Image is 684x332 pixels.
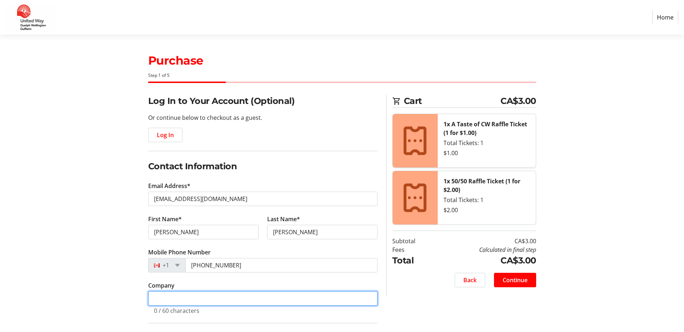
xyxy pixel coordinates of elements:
p: Or continue below to checkout as a guest. [148,113,378,122]
h2: Log In to Your Account (Optional) [148,95,378,108]
button: Log In [148,128,182,142]
span: Continue [503,276,528,284]
h1: Purchase [148,52,536,69]
label: Company [148,281,175,290]
button: Back [455,273,485,287]
strong: 1x 50/50 Raffle Ticket (1 for $2.00) [444,177,520,194]
td: Calculated in final step [434,245,536,254]
h2: Contact Information [148,160,378,173]
label: Mobile Phone Number [148,248,211,257]
button: Continue [494,273,536,287]
label: Last Name* [267,215,300,223]
a: Home [652,10,678,24]
tr-character-limit: 0 / 60 characters [154,307,199,315]
td: CA$3.00 [434,237,536,245]
div: Step 1 of 5 [148,72,536,79]
strong: 1x A Taste of CW Raffle Ticket (1 for $1.00) [444,120,527,137]
div: Total Tickets: 1 [444,139,530,147]
div: $2.00 [444,206,530,214]
img: United Way Guelph Wellington Dufferin's Logo [6,3,57,32]
td: Total [392,254,434,267]
div: $1.00 [444,149,530,157]
span: Back [463,276,477,284]
label: Email Address* [148,182,190,190]
td: CA$3.00 [434,254,536,267]
label: First Name* [148,215,182,223]
div: Total Tickets: 1 [444,196,530,204]
span: Cart [404,95,501,108]
span: Log In [157,131,174,139]
span: CA$3.00 [500,95,536,108]
input: (506) 234-5678 [185,258,378,272]
td: Subtotal [392,237,434,245]
td: Fees [392,245,434,254]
